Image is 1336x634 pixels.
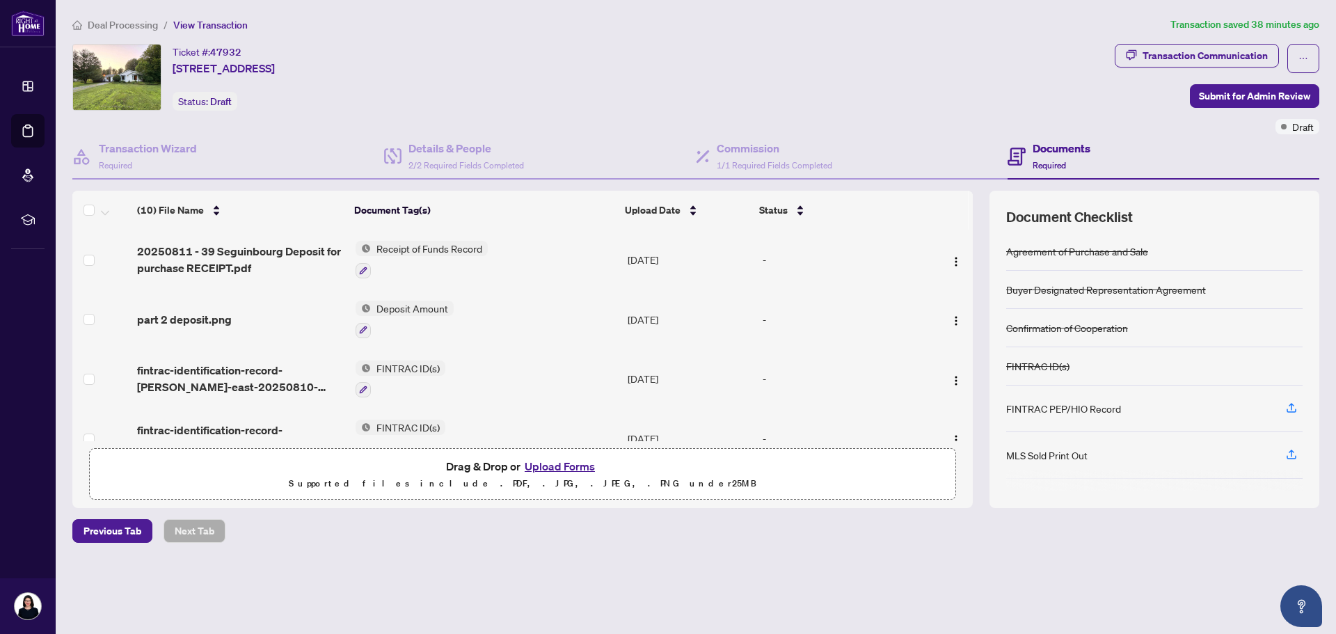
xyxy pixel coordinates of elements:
[15,593,41,619] img: Profile Icon
[173,60,275,77] span: [STREET_ADDRESS]
[1115,44,1279,68] button: Transaction Communication
[759,203,788,218] span: Status
[72,519,152,543] button: Previous Tab
[1006,358,1069,374] div: FINTRAC ID(s)
[371,241,488,256] span: Receipt of Funds Record
[173,19,248,31] span: View Transaction
[763,431,920,446] div: -
[98,475,947,492] p: Supported files include .PDF, .JPG, .JPEG, .PNG under 25 MB
[83,520,141,542] span: Previous Tab
[717,160,832,171] span: 1/1 Required Fields Completed
[164,17,168,33] li: /
[164,519,225,543] button: Next Tab
[1006,401,1121,416] div: FINTRAC PEP/HIO Record
[349,191,620,230] th: Document Tag(s)
[408,140,524,157] h4: Details & People
[763,252,920,267] div: -
[173,44,241,60] div: Ticket #:
[951,256,962,267] img: Logo
[1143,45,1268,67] div: Transaction Communication
[88,19,158,31] span: Deal Processing
[90,449,955,500] span: Drag & Drop orUpload FormsSupported files include .PDF, .JPG, .JPEG, .PNG under25MB
[356,241,488,278] button: Status IconReceipt of Funds Record
[1292,119,1314,134] span: Draft
[132,191,349,230] th: (10) File Name
[356,301,454,338] button: Status IconDeposit Amount
[1006,282,1206,297] div: Buyer Designated Representation Agreement
[520,457,599,475] button: Upload Forms
[625,203,681,218] span: Upload Date
[1033,140,1090,157] h4: Documents
[1006,207,1133,227] span: Document Checklist
[945,367,967,390] button: Logo
[945,248,967,271] button: Logo
[371,420,445,435] span: FINTRAC ID(s)
[137,311,232,328] span: part 2 deposit.png
[446,457,599,475] span: Drag & Drop or
[99,160,132,171] span: Required
[356,241,371,256] img: Status Icon
[1006,447,1088,463] div: MLS Sold Print Out
[99,140,197,157] h4: Transaction Wizard
[137,362,344,395] span: fintrac-identification-record-[PERSON_NAME]-east-20250810-112433.pdf
[717,140,832,157] h4: Commission
[11,10,45,36] img: logo
[1199,85,1310,107] span: Submit for Admin Review
[210,46,241,58] span: 47932
[1170,17,1319,33] article: Transaction saved 38 minutes ago
[173,92,237,111] div: Status:
[1280,585,1322,627] button: Open asap
[622,349,757,409] td: [DATE]
[210,95,232,108] span: Draft
[356,360,371,376] img: Status Icon
[763,312,920,327] div: -
[1298,54,1308,63] span: ellipsis
[137,243,344,276] span: 20250811 - 39 Seguinbourg Deposit for purchase RECEIPT.pdf
[945,427,967,450] button: Logo
[1190,84,1319,108] button: Submit for Admin Review
[951,375,962,386] img: Logo
[408,160,524,171] span: 2/2 Required Fields Completed
[619,191,754,230] th: Upload Date
[622,290,757,349] td: [DATE]
[356,360,445,398] button: Status IconFINTRAC ID(s)
[1033,160,1066,171] span: Required
[371,360,445,376] span: FINTRAC ID(s)
[1006,244,1148,259] div: Agreement of Purchase and Sale
[622,230,757,290] td: [DATE]
[73,45,161,110] img: IMG-X12297430_1.jpg
[754,191,921,230] th: Status
[951,434,962,445] img: Logo
[1006,320,1128,335] div: Confirmation of Cooperation
[356,301,371,316] img: Status Icon
[137,203,204,218] span: (10) File Name
[622,409,757,468] td: [DATE]
[356,420,445,457] button: Status IconFINTRAC ID(s)
[356,420,371,435] img: Status Icon
[763,371,920,386] div: -
[371,301,454,316] span: Deposit Amount
[951,315,962,326] img: Logo
[137,422,344,455] span: fintrac-identification-record-[PERSON_NAME]-20250810-092339.pdf
[945,308,967,331] button: Logo
[72,20,82,30] span: home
